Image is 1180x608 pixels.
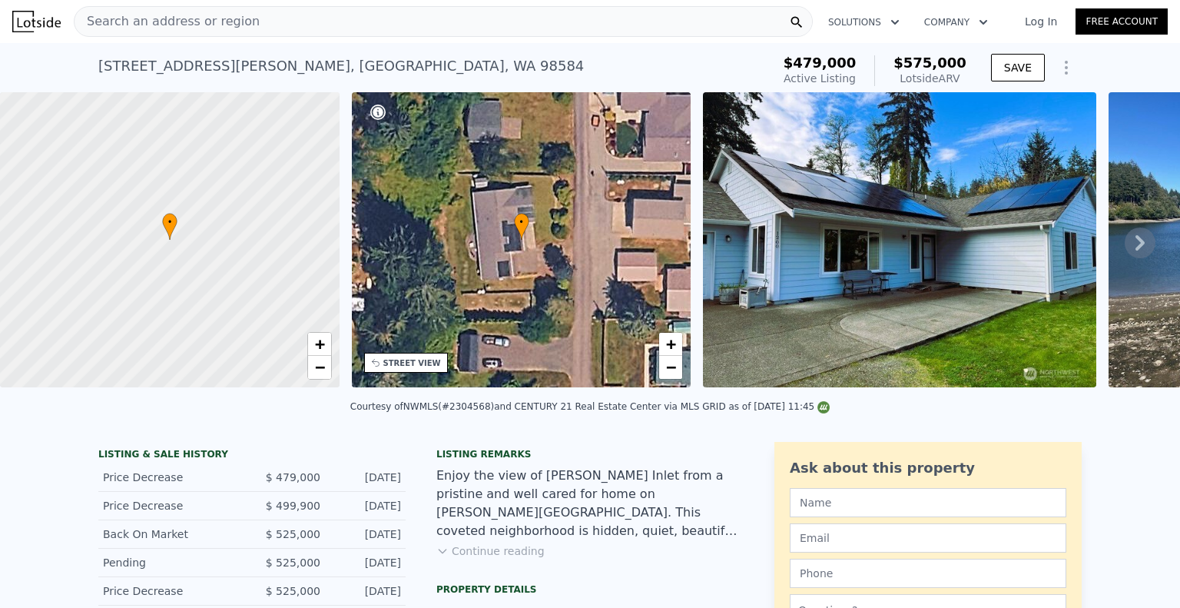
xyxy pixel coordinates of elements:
div: Back On Market [103,527,240,542]
img: Lotside [12,11,61,32]
div: Price Decrease [103,583,240,599]
a: Zoom out [659,356,682,379]
span: • [514,215,529,229]
div: Pending [103,555,240,570]
a: Zoom out [308,356,331,379]
span: + [666,334,676,354]
span: $ 479,000 [266,471,320,483]
div: [DATE] [333,470,401,485]
div: Property details [436,583,744,596]
img: Sale: 149543293 Parcel: 101289485 [703,92,1096,387]
button: Show Options [1051,52,1082,83]
button: Solutions [816,8,912,36]
span: $575,000 [893,55,966,71]
div: • [162,213,177,240]
input: Name [790,488,1066,517]
div: [DATE] [333,498,401,513]
div: [DATE] [333,527,401,542]
span: $ 499,900 [266,500,320,512]
a: Free Account [1076,8,1168,35]
span: − [314,357,324,377]
span: $ 525,000 [266,585,320,597]
div: Ask about this property [790,457,1066,479]
div: Courtesy of NWMLS (#2304568) and CENTURY 21 Real Estate Center via MLS GRID as of [DATE] 11:45 [350,401,830,412]
button: SAVE [991,54,1045,81]
div: Listing remarks [436,448,744,460]
span: − [666,357,676,377]
input: Email [790,523,1066,553]
span: + [314,334,324,354]
div: LISTING & SALE HISTORY [98,448,406,463]
img: NWMLS Logo [817,401,830,414]
a: Zoom in [308,333,331,356]
span: Active Listing [784,72,856,85]
span: $479,000 [784,55,857,71]
span: Search an address or region [75,12,260,31]
div: [DATE] [333,555,401,570]
a: Zoom in [659,333,682,356]
div: [DATE] [333,583,401,599]
div: STREET VIEW [383,357,441,369]
a: Log In [1006,14,1076,29]
div: Price Decrease [103,470,240,485]
div: Price Decrease [103,498,240,513]
input: Phone [790,559,1066,588]
div: [STREET_ADDRESS][PERSON_NAME] , [GEOGRAPHIC_DATA] , WA 98584 [98,55,584,77]
span: $ 525,000 [266,528,320,540]
div: Lotside ARV [893,71,966,86]
button: Continue reading [436,543,545,559]
div: • [514,213,529,240]
div: Enjoy the view of [PERSON_NAME] Inlet from a pristine and well cared for home on [PERSON_NAME][GE... [436,467,744,540]
span: • [162,215,177,229]
span: $ 525,000 [266,557,320,569]
button: Company [912,8,1000,36]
